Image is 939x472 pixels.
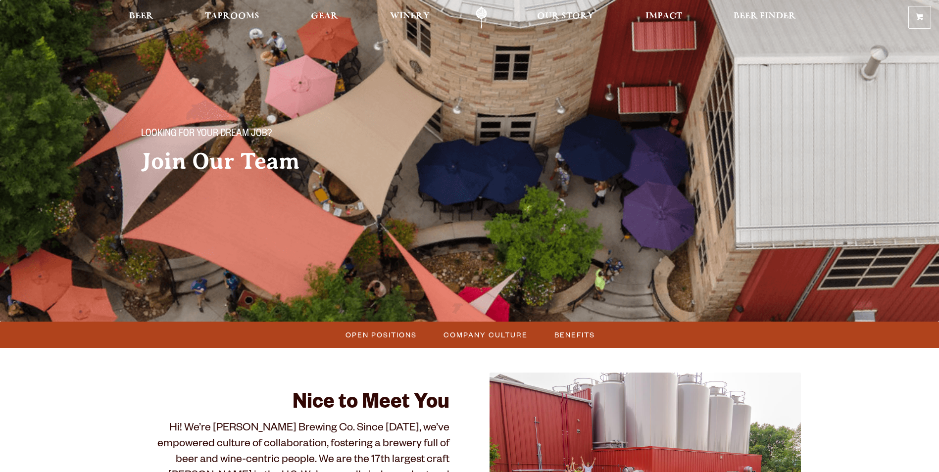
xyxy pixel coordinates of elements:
span: Gear [311,12,338,20]
a: Impact [639,6,689,29]
a: Beer Finder [727,6,802,29]
a: Odell Home [463,6,500,29]
span: Our Story [537,12,594,20]
span: Looking for your dream job? [141,128,272,141]
span: Company Culture [444,328,528,342]
a: Open Positions [340,328,422,342]
a: Company Culture [438,328,533,342]
h2: Join Our Team [141,149,450,174]
span: Open Positions [346,328,417,342]
a: Taprooms [198,6,266,29]
span: Winery [390,12,430,20]
span: Impact [645,12,682,20]
span: Beer [129,12,153,20]
a: Winery [384,6,436,29]
span: Beer Finder [734,12,796,20]
span: Benefits [554,328,595,342]
span: Taprooms [205,12,259,20]
a: Beer [123,6,160,29]
a: Benefits [548,328,600,342]
a: Our Story [531,6,600,29]
h2: Nice to Meet You [138,392,450,416]
a: Gear [304,6,345,29]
